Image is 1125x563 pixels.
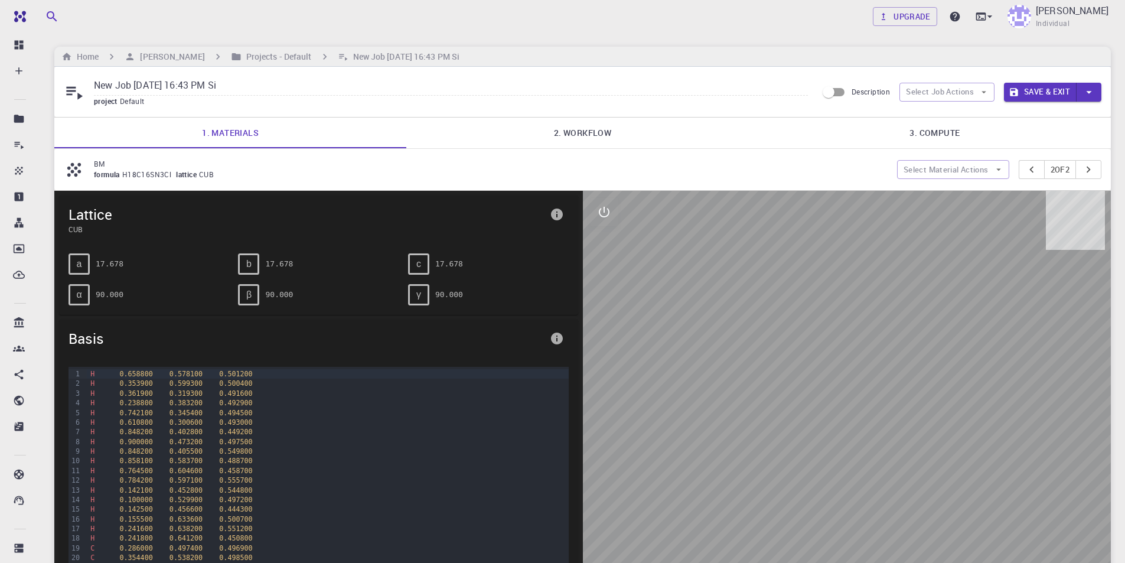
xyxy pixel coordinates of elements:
[119,370,152,378] span: 0.658800
[1036,4,1108,18] p: [PERSON_NAME]
[1019,160,1102,179] div: pager
[219,544,252,552] span: 0.496900
[169,379,203,388] span: 0.599300
[94,96,120,106] span: project
[34,242,35,256] p: Dropbox
[169,554,203,562] span: 0.538200
[90,515,94,523] span: H
[219,486,252,494] span: 0.544800
[169,496,203,504] span: 0.529900
[1044,160,1077,179] button: 2of2
[96,253,123,274] pre: 17.678
[119,534,152,542] span: 0.241800
[169,457,203,465] span: 0.583700
[119,409,152,417] span: 0.742100
[69,515,81,524] div: 16
[119,457,152,465] span: 0.858100
[219,438,252,446] span: 0.497500
[96,284,123,305] pre: 90.000
[435,253,463,274] pre: 17.678
[169,399,203,407] span: 0.383200
[169,534,203,542] span: 0.641200
[69,456,81,466] div: 10
[69,205,545,224] span: Lattice
[90,467,94,475] span: H
[1036,18,1069,30] span: Individual
[90,544,94,552] span: C
[119,467,152,475] span: 0.764500
[852,87,890,96] span: Description
[69,447,81,456] div: 9
[219,515,252,523] span: 0.500700
[169,515,203,523] span: 0.633600
[348,50,460,63] h6: New Job [DATE] 16:43 PM Si
[169,476,203,484] span: 0.597100
[69,505,81,514] div: 15
[199,170,219,179] span: CUB
[219,457,252,465] span: 0.488700
[219,476,252,484] span: 0.555700
[435,284,463,305] pre: 90.000
[69,486,81,495] div: 13
[219,505,252,513] span: 0.444300
[169,486,203,494] span: 0.452800
[219,399,252,407] span: 0.492900
[69,466,81,476] div: 11
[69,408,81,418] div: 5
[69,427,81,437] div: 7
[76,289,81,300] span: α
[119,447,152,455] span: 0.848200
[120,96,149,106] span: Default
[265,284,293,305] pre: 90.000
[34,38,35,52] p: Dashboard
[169,447,203,455] span: 0.405500
[873,7,937,26] a: Upgrade
[90,409,94,417] span: H
[69,553,81,562] div: 20
[119,476,152,484] span: 0.784200
[34,112,35,126] p: Projects
[59,50,462,63] nav: breadcrumb
[69,369,81,379] div: 1
[169,525,203,533] span: 0.638200
[759,118,1111,148] a: 3. Compute
[90,457,94,465] span: H
[135,50,204,63] h6: [PERSON_NAME]
[416,289,421,300] span: γ
[54,118,406,148] a: 1. Materials
[545,327,569,350] button: info
[119,544,152,552] span: 0.286000
[119,486,152,494] span: 0.142100
[265,253,293,274] pre: 17.678
[169,370,203,378] span: 0.578100
[119,389,152,398] span: 0.361900
[416,259,421,269] span: c
[119,399,152,407] span: 0.238800
[242,50,312,63] h6: Projects - Default
[119,418,152,427] span: 0.610800
[69,437,81,447] div: 8
[169,467,203,475] span: 0.604600
[219,428,252,436] span: 0.449200
[90,505,94,513] span: H
[122,170,176,179] span: H18C16SN3Cl
[119,379,152,388] span: 0.353900
[169,409,203,417] span: 0.345400
[169,428,203,436] span: 0.402800
[169,505,203,513] span: 0.456600
[69,495,81,505] div: 14
[219,409,252,417] span: 0.494500
[72,50,99,63] h6: Home
[69,533,81,543] div: 18
[246,259,252,269] span: b
[169,389,203,398] span: 0.319300
[69,544,81,553] div: 19
[34,493,35,507] p: Contact Support
[94,170,122,179] span: formula
[90,399,94,407] span: H
[897,160,1009,179] button: Select Material Actions
[34,216,35,230] p: Workflows
[219,389,252,398] span: 0.491600
[77,259,82,269] span: a
[119,496,152,504] span: 0.100000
